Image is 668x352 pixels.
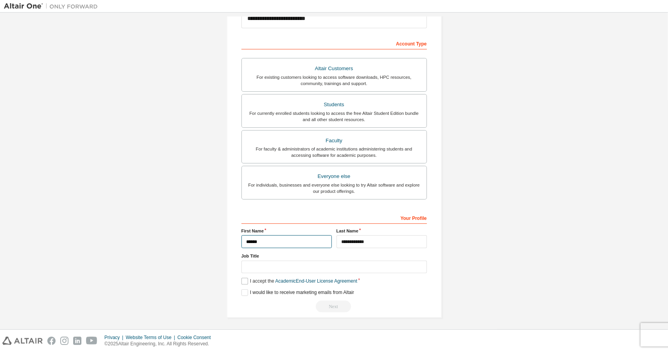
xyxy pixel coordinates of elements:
[241,301,427,312] div: Read and acccept EULA to continue
[241,278,357,285] label: I accept the
[4,2,102,10] img: Altair One
[60,337,68,345] img: instagram.svg
[126,334,177,341] div: Website Terms of Use
[247,135,422,146] div: Faculty
[177,334,215,341] div: Cookie Consent
[241,37,427,49] div: Account Type
[275,278,357,284] a: Academic End-User License Agreement
[247,74,422,87] div: For existing customers looking to access software downloads, HPC resources, community, trainings ...
[247,182,422,194] div: For individuals, businesses and everyone else looking to try Altair software and explore our prod...
[241,253,427,259] label: Job Title
[247,63,422,74] div: Altair Customers
[337,228,427,234] label: Last Name
[47,337,56,345] img: facebook.svg
[73,337,81,345] img: linkedin.svg
[241,289,354,296] label: I would like to receive marketing emails from Altair
[247,146,422,158] div: For faculty & administrators of academic institutions administering students and accessing softwa...
[104,334,126,341] div: Privacy
[86,337,97,345] img: youtube.svg
[2,337,43,345] img: altair_logo.svg
[247,99,422,110] div: Students
[241,211,427,224] div: Your Profile
[247,171,422,182] div: Everyone else
[247,110,422,123] div: For currently enrolled students looking to access the free Altair Student Edition bundle and all ...
[104,341,216,347] p: © 2025 Altair Engineering, Inc. All Rights Reserved.
[241,228,332,234] label: First Name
